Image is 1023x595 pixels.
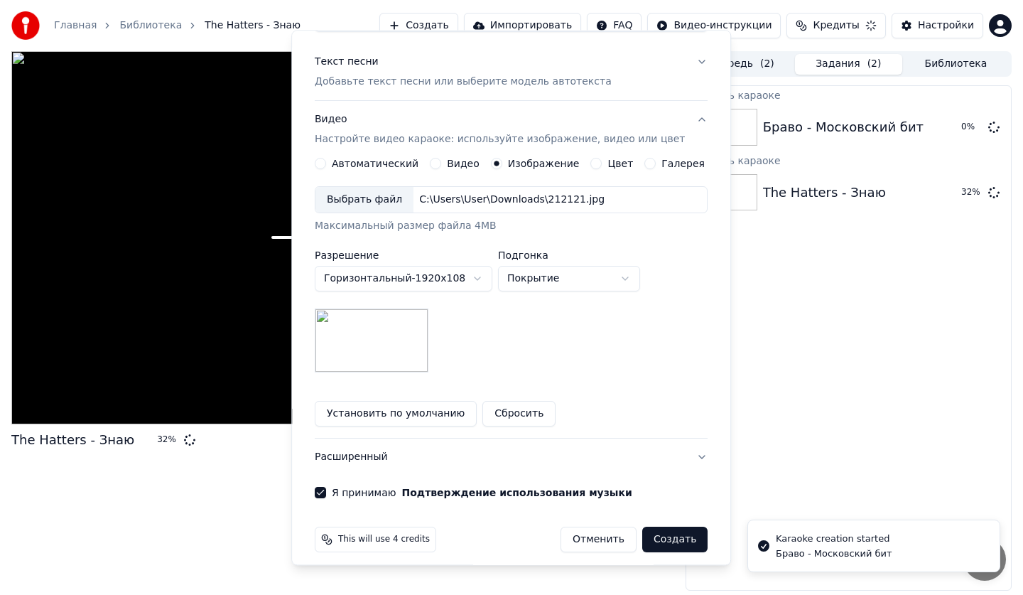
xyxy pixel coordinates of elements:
[315,439,708,476] button: Расширенный
[315,102,708,159] button: ВидеоНастройте видео караоке: используйте изображение, видео или цвет
[332,488,632,498] label: Я принимаю
[315,251,492,261] label: Разрешение
[315,44,708,101] button: Текст песниДобавьте текст песни или выберите модель автотекста
[608,159,634,169] label: Цвет
[315,402,477,427] button: Установить по умолчанию
[315,113,685,147] div: Видео
[561,527,637,553] button: Отменить
[315,188,413,213] div: Выбрать файл
[642,527,708,553] button: Создать
[315,159,708,439] div: ВидеоНастройте видео караоке: используйте изображение, видео или цвет
[315,133,685,147] p: Настройте видео караоке: используйте изображение, видео или цвет
[338,535,430,546] span: This will use 4 credits
[413,193,610,208] div: C:\Users\User\Downloads\212121.jpg
[662,159,705,169] label: Галерея
[483,402,556,427] button: Сбросить
[508,159,580,169] label: Изображение
[315,220,708,234] div: Максимальный размер файла 4MB
[402,488,632,498] button: Я принимаю
[315,75,612,90] p: Добавьте текст песни или выберите модель автотекста
[315,55,379,70] div: Текст песни
[498,251,640,261] label: Подгонка
[447,159,480,169] label: Видео
[332,159,418,169] label: Автоматический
